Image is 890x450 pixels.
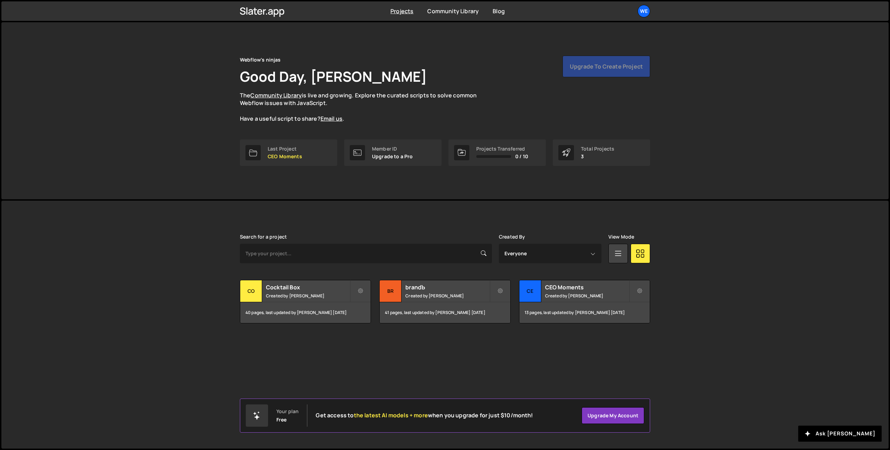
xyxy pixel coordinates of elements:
[240,234,287,240] label: Search for a project
[276,417,287,423] div: Free
[372,146,413,152] div: Member ID
[268,154,302,159] p: CEO Moments
[581,154,614,159] p: 3
[240,302,371,323] div: 40 pages, last updated by [PERSON_NAME] [DATE]
[545,283,629,291] h2: CEO Moments
[390,7,413,15] a: Projects
[608,234,634,240] label: View Mode
[405,283,489,291] h2: brandЪ
[240,67,427,86] h1: Good Day, [PERSON_NAME]
[582,407,644,424] a: Upgrade my account
[266,283,350,291] h2: Cocktail Box
[581,146,614,152] div: Total Projects
[240,280,262,302] div: Co
[240,56,281,64] div: Webflow's ninjas
[476,146,528,152] div: Projects Transferred
[380,302,510,323] div: 41 pages, last updated by [PERSON_NAME] [DATE]
[519,280,541,302] div: CE
[321,115,342,122] a: Email us
[798,426,882,442] button: Ask [PERSON_NAME]
[240,139,337,166] a: Last Project CEO Moments
[240,91,490,123] p: The is live and growing. Explore the curated scripts to solve common Webflow issues with JavaScri...
[250,91,302,99] a: Community Library
[372,154,413,159] p: Upgrade to a Pro
[240,244,492,263] input: Type your project...
[354,411,428,419] span: the latest AI models + more
[427,7,479,15] a: Community Library
[638,5,650,17] a: We
[268,146,302,152] div: Last Project
[545,293,629,299] small: Created by [PERSON_NAME]
[499,234,525,240] label: Created By
[240,280,371,323] a: Co Cocktail Box Created by [PERSON_NAME] 40 pages, last updated by [PERSON_NAME] [DATE]
[379,280,510,323] a: br brandЪ Created by [PERSON_NAME] 41 pages, last updated by [PERSON_NAME] [DATE]
[493,7,505,15] a: Blog
[316,412,533,419] h2: Get access to when you upgrade for just $10/month!
[380,280,402,302] div: br
[405,293,489,299] small: Created by [PERSON_NAME]
[266,293,350,299] small: Created by [PERSON_NAME]
[519,280,650,323] a: CE CEO Moments Created by [PERSON_NAME] 13 pages, last updated by [PERSON_NAME] [DATE]
[515,154,528,159] span: 0 / 10
[519,302,650,323] div: 13 pages, last updated by [PERSON_NAME] [DATE]
[276,409,299,414] div: Your plan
